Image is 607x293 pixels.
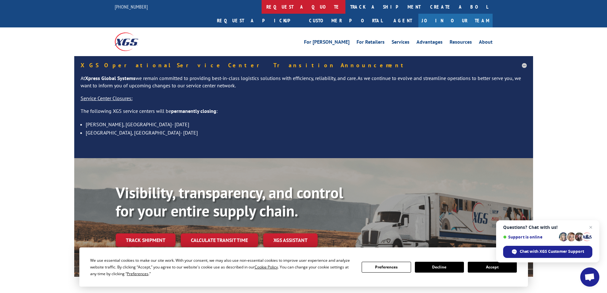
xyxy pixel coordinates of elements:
[362,262,411,273] button: Preferences
[86,128,527,137] li: [GEOGRAPHIC_DATA], [GEOGRAPHIC_DATA]- [DATE]
[392,40,409,47] a: Services
[85,75,135,81] strong: Xpress Global Systems
[212,14,304,27] a: Request a pickup
[255,264,278,270] span: Cookie Policy
[115,4,148,10] a: [PHONE_NUMBER]
[357,40,385,47] a: For Retailers
[418,14,493,27] a: Join Our Team
[116,183,343,221] b: Visibility, transparency, and control for your entire supply chain.
[450,40,472,47] a: Resources
[479,40,493,47] a: About
[116,233,176,247] a: Track shipment
[503,235,557,239] span: Support is online
[416,40,443,47] a: Advantages
[580,267,599,287] a: Open chat
[387,14,418,27] a: Agent
[127,271,148,276] span: Preferences
[81,107,527,120] p: The following XGS service centers will be :
[81,62,527,68] h5: XGS Operational Service Center Transition Announcement
[468,262,517,273] button: Accept
[79,247,528,287] div: Cookie Consent Prompt
[263,233,318,247] a: XGS ASSISTANT
[415,262,464,273] button: Decline
[503,225,592,230] span: Questions? Chat with us!
[503,246,592,258] span: Chat with XGS Customer Support
[304,40,350,47] a: For [PERSON_NAME]
[86,120,527,128] li: [PERSON_NAME], [GEOGRAPHIC_DATA]- [DATE]
[304,14,387,27] a: Customer Portal
[520,249,584,254] span: Chat with XGS Customer Support
[81,75,527,95] p: At we remain committed to providing best-in-class logistics solutions with efficiency, reliabilit...
[90,257,354,277] div: We use essential cookies to make our site work. With your consent, we may also use non-essential ...
[171,108,216,114] strong: permanently closing
[81,95,133,101] u: Service Center Closures:
[181,233,258,247] a: Calculate transit time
